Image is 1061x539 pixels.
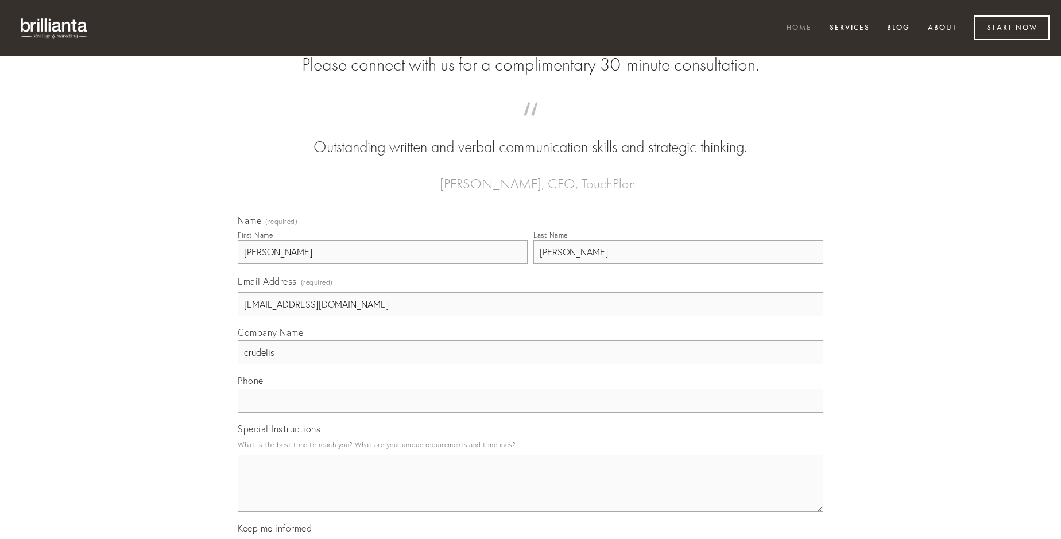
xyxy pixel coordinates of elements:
[974,15,1050,40] a: Start Now
[822,19,877,38] a: Services
[238,215,261,226] span: Name
[238,54,823,76] h2: Please connect with us for a complimentary 30-minute consultation.
[779,19,819,38] a: Home
[238,437,823,452] p: What is the best time to reach you? What are your unique requirements and timelines?
[238,231,273,239] div: First Name
[11,11,98,45] img: brillianta - research, strategy, marketing
[920,19,965,38] a: About
[256,114,805,158] blockquote: Outstanding written and verbal communication skills and strategic thinking.
[238,327,303,338] span: Company Name
[256,158,805,195] figcaption: — [PERSON_NAME], CEO, TouchPlan
[301,274,333,290] span: (required)
[238,375,264,386] span: Phone
[265,218,297,225] span: (required)
[880,19,917,38] a: Blog
[238,522,312,534] span: Keep me informed
[238,423,320,435] span: Special Instructions
[533,231,568,239] div: Last Name
[238,276,297,287] span: Email Address
[256,114,805,136] span: “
